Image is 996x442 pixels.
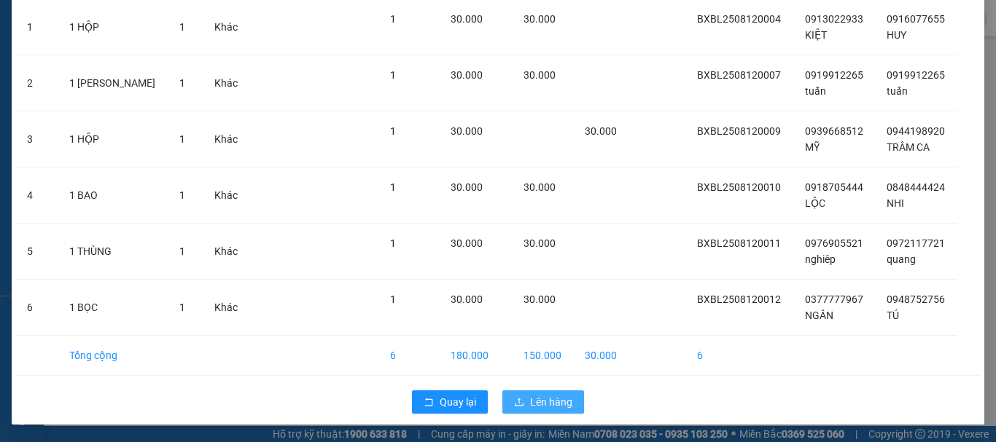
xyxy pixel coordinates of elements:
span: 0918705444 [805,181,863,193]
span: 0377777967 [805,293,863,305]
span: rollback [424,397,434,409]
span: 30.000 [451,181,483,193]
span: quang [887,253,916,265]
td: 6 [378,336,439,376]
span: 30.000 [524,237,556,249]
td: Khác [203,280,249,336]
span: Lên hàng [530,394,572,410]
span: KIỆT [805,29,827,41]
td: 1 THÙNG [58,224,168,280]
span: BXBL2508120012 [697,293,781,305]
span: 1 [179,245,185,257]
span: nghiêp [805,253,836,265]
span: 1 [179,21,185,33]
span: 1 [390,237,396,249]
span: BXBL2508120011 [697,237,781,249]
td: 6 [685,336,793,376]
span: 1 [390,13,396,25]
span: TRÂM CA [887,141,930,153]
button: uploadLên hàng [502,390,584,414]
span: 0848444424 [887,181,945,193]
span: 1 [179,301,185,313]
span: 30.000 [524,69,556,81]
td: 4 [15,167,58,224]
span: NHI [887,197,904,209]
span: 1 [390,125,396,137]
span: LỘC [805,197,825,209]
span: tuấn [887,85,908,97]
span: upload [514,397,524,409]
span: 30.000 [451,237,483,249]
td: 6 [15,280,58,336]
td: 1 HỘP [58,111,168,167]
span: 1 [179,133,185,145]
span: 30.000 [451,69,483,81]
span: 0919912265 [805,69,863,81]
span: TÚ [887,309,899,321]
span: 0976905521 [805,237,863,249]
span: HUY [887,29,906,41]
td: Tổng cộng [58,336,168,376]
td: Khác [203,167,249,224]
span: 0972117721 [887,237,945,249]
span: 1 [390,181,396,193]
span: 30.000 [524,13,556,25]
td: 150.000 [512,336,573,376]
span: 1 [390,293,396,305]
td: 180.000 [439,336,512,376]
span: 0939668512 [805,125,863,137]
td: 1 BỌC [58,280,168,336]
span: tuấn [805,85,826,97]
span: 30.000 [585,125,617,137]
span: 30.000 [451,125,483,137]
td: Khác [203,224,249,280]
td: 1 [PERSON_NAME] [58,55,168,111]
span: NGÂN [805,309,833,321]
span: 1 [179,77,185,89]
span: BXBL2508120004 [697,13,781,25]
span: 0913022933 [805,13,863,25]
span: 30.000 [451,13,483,25]
span: 0944198920 [887,125,945,137]
td: 2 [15,55,58,111]
td: Khác [203,55,249,111]
button: rollbackQuay lại [412,390,488,414]
span: BXBL2508120010 [697,181,781,193]
span: 30.000 [524,181,556,193]
span: BXBL2508120009 [697,125,781,137]
td: 30.000 [573,336,629,376]
span: 1 [179,189,185,201]
span: 1 [390,69,396,81]
span: 30.000 [451,293,483,305]
span: 0919912265 [887,69,945,81]
span: 30.000 [524,293,556,305]
span: 0916077655 [887,13,945,25]
td: Khác [203,111,249,167]
span: MỸ [805,141,820,153]
span: Quay lại [440,394,476,410]
span: 0948752756 [887,293,945,305]
span: BXBL2508120007 [697,69,781,81]
td: 1 BAO [58,167,168,224]
td: 5 [15,224,58,280]
td: 3 [15,111,58,167]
